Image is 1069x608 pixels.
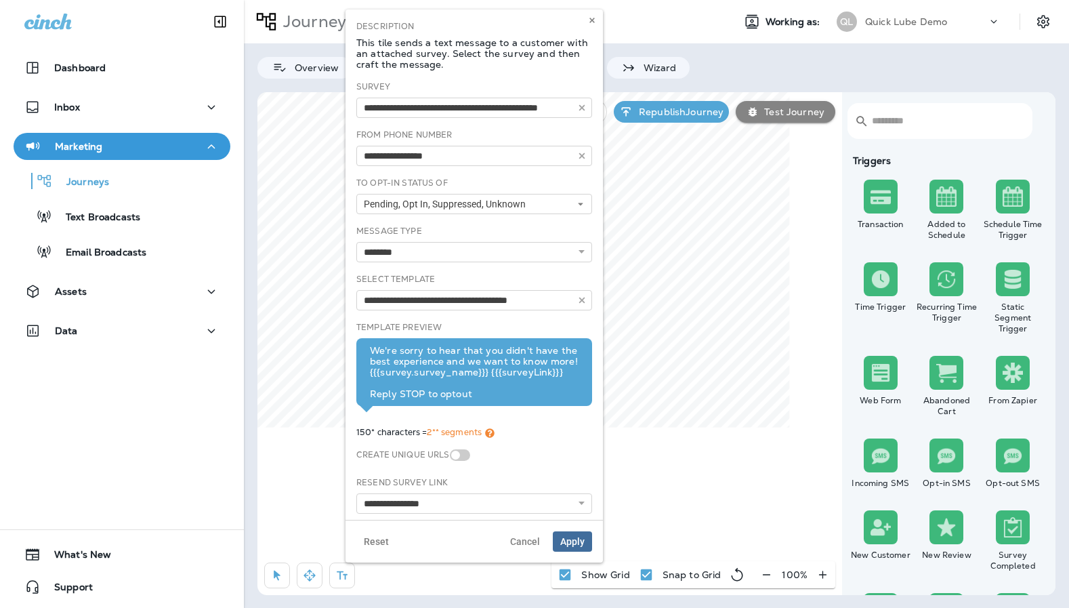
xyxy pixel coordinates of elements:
[54,102,80,113] p: Inbox
[917,395,978,417] div: Abandoned Cart
[917,478,978,489] div: Opt-in SMS
[503,531,547,552] button: Cancel
[847,155,1046,166] div: Triggers
[14,133,230,160] button: Marketing
[356,426,495,438] span: 150* characters =
[14,167,230,195] button: Journeys
[356,531,396,552] button: Reset
[14,54,230,81] button: Dashboard
[982,478,1043,489] div: Opt-out SMS
[370,345,579,399] div: We're sorry to hear that you didn't have the best experience and we want to know more! {{{survey....
[356,449,450,460] label: Create Unique URLs
[364,537,389,546] span: Reset
[850,395,911,406] div: Web Form
[850,550,911,561] div: New Customer
[52,211,140,224] p: Text Broadcasts
[356,274,435,285] label: Select Template
[41,582,93,598] span: Support
[356,322,442,333] label: Template Preview
[917,550,978,561] div: New Review
[288,62,339,73] p: Overview
[55,325,78,336] p: Data
[766,16,823,28] span: Working as:
[614,101,729,123] button: RepublishJourney
[14,278,230,305] button: Assets
[560,537,585,546] span: Apply
[356,226,422,237] label: Message Type
[356,178,448,188] label: To Opt-In Status Of
[201,8,239,35] button: Collapse Sidebar
[356,477,448,488] label: Resend Survey Link
[850,302,911,312] div: Time Trigger
[782,569,808,580] p: 100 %
[581,569,629,580] p: Show Grid
[356,129,452,140] label: From Phone Number
[637,62,677,73] p: Wizard
[982,219,1043,241] div: Schedule Time Trigger
[850,478,911,489] div: Incoming SMS
[14,237,230,266] button: Email Broadcasts
[917,302,978,323] div: Recurring Time Trigger
[54,62,106,73] p: Dashboard
[982,395,1043,406] div: From Zapier
[14,541,230,568] button: What's New
[865,16,947,27] p: Quick Lube Demo
[278,12,346,32] p: Journey
[14,202,230,230] button: Text Broadcasts
[633,106,724,117] p: Republish Journey
[356,21,415,32] label: Description
[14,573,230,601] button: Support
[736,101,835,123] button: Test Journey
[55,286,87,297] p: Assets
[55,141,102,152] p: Marketing
[53,176,109,189] p: Journeys
[14,317,230,344] button: Data
[356,20,592,70] div: This tile sends a text message to a customer with an attached survey. Select the survey and then ...
[553,531,592,552] button: Apply
[850,219,911,230] div: Transaction
[837,12,857,32] div: QL
[759,106,824,117] p: Test Journey
[917,219,978,241] div: Added to Schedule
[982,302,1043,334] div: Static Segment Trigger
[41,549,111,565] span: What's New
[510,537,540,546] span: Cancel
[982,550,1043,571] div: Survey Completed
[364,199,531,210] span: Pending, Opt In, Suppressed, Unknown
[427,426,482,438] span: 2** segments
[356,194,592,214] button: Pending, Opt In, Suppressed, Unknown
[1031,9,1055,34] button: Settings
[52,247,146,260] p: Email Broadcasts
[14,94,230,121] button: Inbox
[663,569,721,580] p: Snap to Grid
[356,81,390,92] label: Survey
